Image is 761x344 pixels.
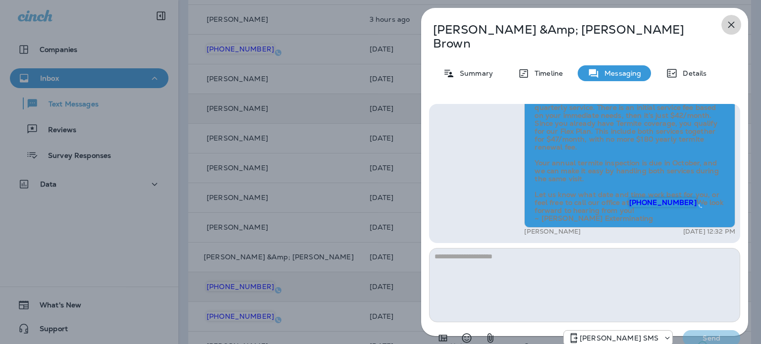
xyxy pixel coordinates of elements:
[580,334,658,342] p: [PERSON_NAME] SMS
[524,228,581,236] p: [PERSON_NAME]
[530,69,563,77] p: Timeline
[599,69,641,77] p: Messaging
[455,69,493,77] p: Summary
[678,69,707,77] p: Details
[433,23,704,50] p: [PERSON_NAME] &Amp; [PERSON_NAME] Brown
[629,198,697,207] span: [PHONE_NUMBER]
[564,332,672,344] div: +1 (757) 760-3335
[683,228,735,236] p: [DATE] 12:32 PM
